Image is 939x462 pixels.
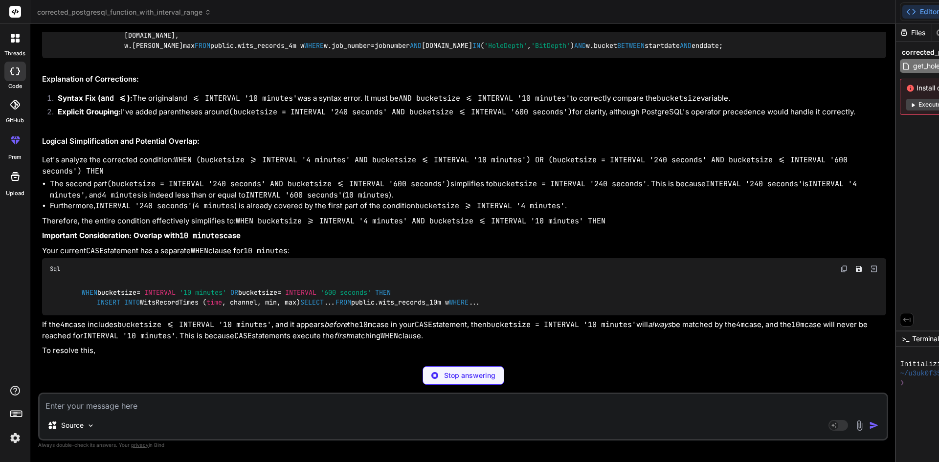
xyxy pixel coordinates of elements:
[320,288,371,297] span: '600 seconds'
[359,320,372,330] code: 10m
[60,320,69,330] code: 4m
[7,430,23,446] img: settings
[136,288,140,297] span: =
[50,93,886,107] li: The original was a syntax error. It must be to correctly compare the variable.
[415,320,432,330] code: CASE
[174,93,297,103] code: and <= INTERVAL '10 minutes'
[415,201,565,211] code: bucketsize >= INTERVAL '4 minutes'
[896,28,932,38] div: Files
[131,442,149,448] span: privacy
[82,288,97,297] span: WHEN
[50,107,886,120] li: I've added parentheses around for clarity, although PostgreSQL's operator precedence would handle...
[8,153,22,161] label: prem
[234,331,252,341] code: CASE
[8,82,22,90] label: code
[236,216,605,226] code: WHEN bucketsize >= INTERVAL '4 minutes' AND bucketsize <= INTERVAL '10 minutes' THEN
[42,136,886,147] h2: Logical Simplification and Potential Overlap:
[87,421,95,430] img: Pick Models
[380,331,398,341] code: WHEN
[61,420,84,430] p: Source
[300,298,324,307] span: SELECT
[50,287,481,308] code: bucketsize bucketsize WitsRecordTimes ( , channel, min, max) ... public.wits_records_10m w ...
[285,288,316,297] span: INTERVAL
[493,179,647,189] code: bucketsize = INTERVAL '240 seconds'
[324,320,348,329] em: before
[657,93,701,103] code: bucketsize
[206,298,222,307] span: time
[399,93,570,103] code: AND bucketsize <= INTERVAL '10 minutes'
[648,320,671,329] em: always
[487,320,636,330] code: bucketsize = INTERVAL '10 minutes'
[335,298,351,307] span: FROM
[680,41,692,50] span: AND
[4,49,25,58] label: threads
[42,319,886,341] p: If the case includes , and it appears the case in your statement, then will be matched by the cas...
[304,41,324,50] span: WHERE
[912,334,939,344] span: Terminal
[179,231,224,241] code: 10 minutes
[42,154,886,176] p: Let's analyze the corrected condition:
[706,179,803,189] code: INTERVAL '240 seconds'
[179,288,226,297] span: '10 minutes'
[574,41,586,50] span: AND
[37,7,211,17] span: corrected_postgresql_function_with_interval_range
[195,201,234,211] code: 4 minutes
[42,74,886,85] h2: Explanation of Corrections:
[50,179,857,200] code: INTERVAL '4 minutes'
[42,245,886,257] p: Your current statement has a separate clause for :
[58,93,133,103] strong: Syntax Fix ( ):
[42,345,886,356] p: To resolve this,
[102,190,141,200] code: 4 minutes
[42,231,241,240] strong: Important Consideration: Overlap with case
[870,264,878,273] img: Open in Browser
[50,265,60,273] span: Sql
[375,288,391,297] span: THEN
[854,420,865,431] img: attachment
[334,331,348,340] em: first
[101,93,127,103] code: and <=
[97,298,140,307] span: INSERT INTO
[83,331,176,341] code: INTERVAL '10 minutes'
[617,41,645,50] span: BETWEEN
[230,288,238,297] span: OR
[117,320,271,330] code: bucketsize <= INTERVAL '10 minutes'
[58,107,121,116] strong: Explicit Grouping:
[50,200,886,212] li: Furthermore, ( ) is already covered by the first part of the condition .
[852,262,866,276] button: Save file
[869,420,879,430] img: icon
[42,216,886,227] p: Therefore, the entire condition effectively simplifies to:
[50,178,886,200] li: The second part simplifies to . This is because is , and is indeed less than or equal to ( ).
[410,41,422,50] span: AND
[736,320,745,330] code: 4m
[229,107,572,117] code: (bucketsize = INTERVAL '240 seconds' AND bucketsize <= INTERVAL '600 seconds')
[444,371,495,380] p: Stop answering
[531,41,570,50] span: 'BitDepth'
[86,246,104,256] code: CASE
[244,246,288,256] code: 10 minutes
[902,334,909,344] span: >_
[195,41,210,50] span: FROM
[449,298,469,307] span: WHERE
[38,440,888,450] p: Always double-check its answers. Your in Bind
[371,41,375,50] span: =
[144,288,176,297] span: INTERVAL
[6,189,24,198] label: Upload
[345,190,389,200] code: 10 minutes
[107,179,450,189] code: (bucketsize = INTERVAL '240 seconds' AND bucketsize <= INTERVAL '600 seconds')
[246,190,342,200] code: INTERVAL '600 seconds'
[277,288,281,297] span: =
[472,41,480,50] span: IN
[42,155,852,176] code: WHEN (bucketsize >= INTERVAL '4 minutes' AND bucketsize <= INTERVAL '10 minutes') OR (bucketsize ...
[840,265,848,273] img: copy
[95,201,192,211] code: INTERVAL '240 seconds'
[791,320,805,330] code: 10m
[484,41,527,50] span: 'HoleDepth'
[900,378,905,388] span: ❯
[6,116,24,125] label: GitHub
[191,246,208,256] code: WHEN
